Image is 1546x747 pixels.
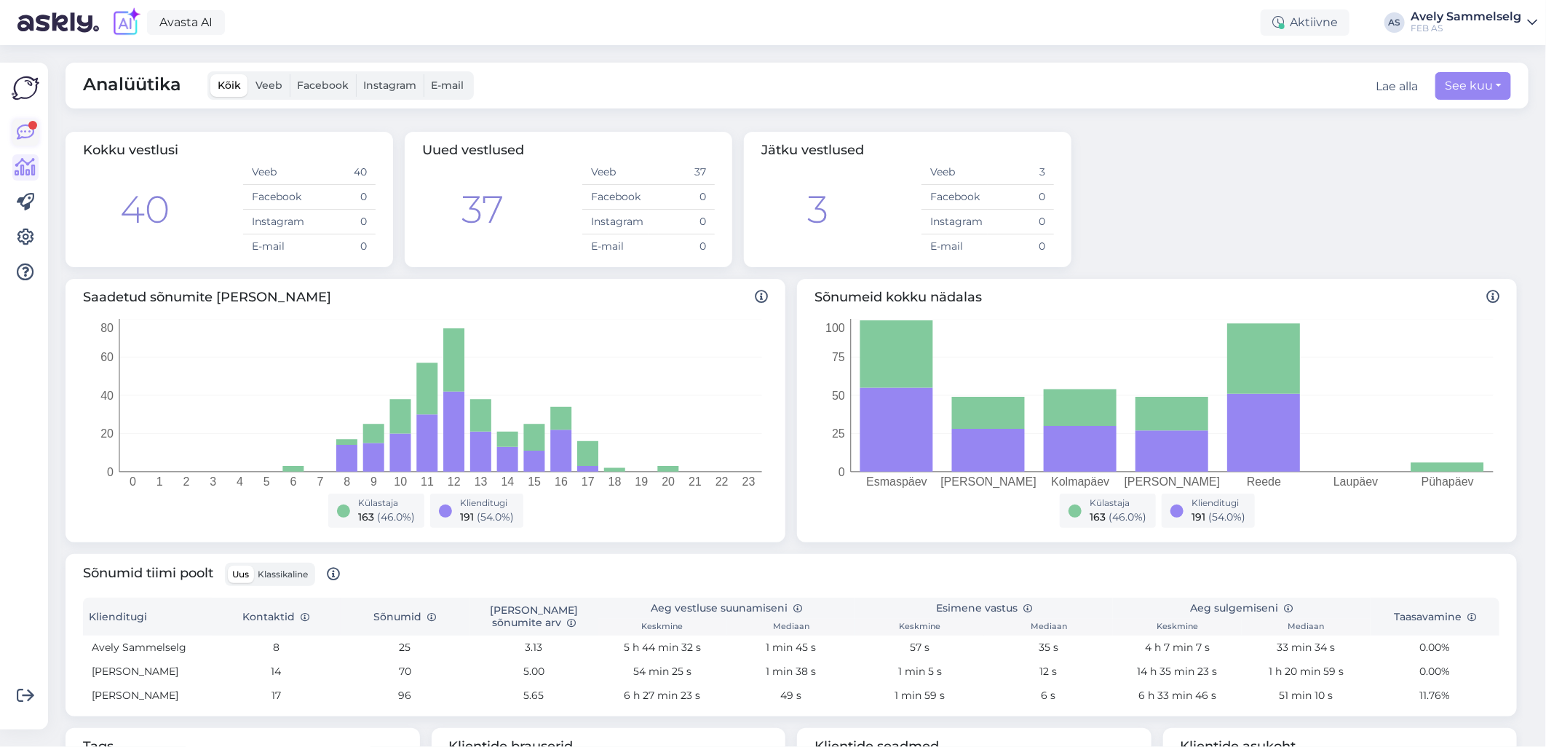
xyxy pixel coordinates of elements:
td: 0 [649,210,715,234]
td: 14 h 35 min 23 s [1113,660,1242,684]
td: Veeb [243,160,309,185]
tspan: 12 [448,475,461,488]
tspan: 100 [825,322,845,334]
div: Klienditugi [461,497,515,510]
tspan: 10 [394,475,407,488]
button: See kuu [1435,72,1511,100]
td: 14 [212,660,341,684]
td: Veeb [582,160,649,185]
tspan: 23 [742,475,756,488]
th: Keskmine [1113,619,1242,636]
td: 0 [649,234,715,259]
span: Uus [232,569,249,580]
td: 25 [341,636,469,660]
tspan: 19 [635,475,649,488]
td: [PERSON_NAME] [83,684,212,708]
td: Facebook [921,185,988,210]
span: Uued vestlused [422,142,524,158]
th: Aeg sulgemiseni [1113,598,1371,619]
td: 0.00% [1371,636,1499,660]
td: 1 min 45 s [727,636,856,660]
tspan: 75 [832,351,845,363]
span: Analüütika [83,71,181,100]
div: Lae alla [1376,78,1418,95]
td: 0.00% [1371,660,1499,684]
tspan: Reede [1247,475,1281,488]
span: ( 46.0 %) [1109,510,1147,523]
tspan: 0 [107,466,114,478]
tspan: 2 [183,475,190,488]
td: 6 h 33 min 46 s [1113,684,1242,708]
th: Sõnumid [341,598,469,636]
tspan: Laupäev [1333,475,1378,488]
tspan: 0 [130,475,136,488]
tspan: 20 [662,475,675,488]
td: 70 [341,660,469,684]
td: Instagram [243,210,309,234]
td: E-mail [582,234,649,259]
td: 0 [988,234,1054,259]
th: Klienditugi [83,598,212,636]
span: Facebook [297,79,349,92]
td: Veeb [921,160,988,185]
td: 54 min 25 s [598,660,727,684]
td: 3.13 [469,636,598,660]
td: 40 [309,160,376,185]
tspan: 20 [100,427,114,440]
tspan: 80 [100,322,114,334]
span: ( 54.0 %) [1209,510,1246,523]
th: Kontaktid [212,598,341,636]
td: 51 min 10 s [1242,684,1371,708]
tspan: 16 [555,475,568,488]
span: Klassikaline [258,569,308,580]
td: 1 min 38 s [727,660,856,684]
span: ( 46.0 %) [378,510,416,523]
td: Facebook [243,185,309,210]
tspan: 13 [475,475,488,488]
td: 11.76% [1371,684,1499,708]
tspan: 8 [344,475,350,488]
th: Mediaan [727,619,856,636]
td: 6 s [984,684,1113,708]
td: 3 [988,160,1054,185]
tspan: [PERSON_NAME] [1125,475,1221,489]
span: E-mail [431,79,464,92]
div: 3 [808,181,829,238]
td: E-mail [921,234,988,259]
td: Avely Sammelselg [83,636,212,660]
tspan: 22 [715,475,729,488]
tspan: 3 [210,475,216,488]
span: ( 54.0 %) [477,510,515,523]
div: Külastaja [1090,497,1147,510]
th: Taasavamine [1371,598,1499,636]
td: 5.65 [469,684,598,708]
tspan: 14 [502,475,515,488]
td: 49 s [727,684,856,708]
tspan: 21 [689,475,702,488]
tspan: 4 [237,475,243,488]
td: 0 [309,234,376,259]
td: 1 min 59 s [855,684,984,708]
div: Avely Sammelselg [1411,11,1521,23]
td: 37 [649,160,715,185]
td: 96 [341,684,469,708]
a: Avasta AI [147,10,225,35]
tspan: [PERSON_NAME] [940,475,1036,489]
tspan: 1 [156,475,163,488]
td: 8 [212,636,341,660]
span: Jätku vestlused [761,142,864,158]
tspan: 25 [832,427,845,440]
td: 0 [988,210,1054,234]
span: Instagram [363,79,416,92]
td: 0 [988,185,1054,210]
th: Aeg vestluse suunamiseni [598,598,856,619]
span: 191 [1192,510,1206,523]
tspan: 5 [263,475,270,488]
div: 40 [120,181,170,238]
th: Esimene vastus [855,598,1113,619]
td: 4 h 7 min 7 s [1113,636,1242,660]
td: 6 h 27 min 23 s [598,684,727,708]
tspan: 40 [100,390,114,402]
tspan: 18 [609,475,622,488]
th: Keskmine [855,619,984,636]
